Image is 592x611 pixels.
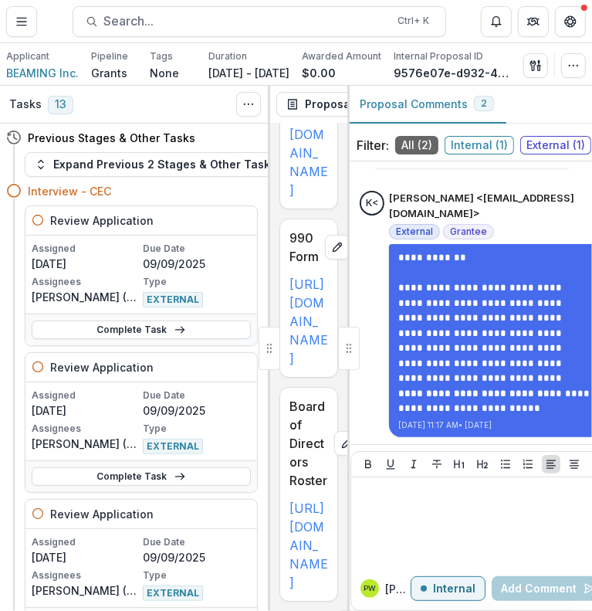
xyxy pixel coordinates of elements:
button: Proposal [276,92,382,117]
button: edit [334,431,359,456]
p: None [150,65,179,81]
div: Ctrl + K [395,12,433,29]
p: [PERSON_NAME] [385,581,411,597]
p: Assigned [32,535,140,549]
button: edit [325,235,350,260]
p: [DATE] [32,256,140,272]
p: [DATE] [32,402,140,419]
button: Align Left [542,455,560,474]
h4: Interview - CEC [28,183,111,199]
p: 09/09/2025 [143,549,251,565]
button: Heading 2 [473,455,492,474]
span: 13 [48,96,73,114]
p: $0.00 [302,65,336,81]
p: [PERSON_NAME] ([EMAIL_ADDRESS][DOMAIN_NAME]) [32,289,140,305]
h5: Review Application [50,506,154,522]
button: Bullet List [496,455,515,474]
p: Assigned [32,242,140,256]
p: Type [143,422,251,436]
p: 09/09/2025 [143,402,251,419]
p: [DATE] [32,549,140,565]
p: Applicant [6,49,49,63]
button: Partners [518,6,549,37]
p: Type [143,275,251,289]
span: Grantee [450,226,487,237]
h3: Tasks [9,97,42,112]
button: Expand Previous 2 Stages & Other Tasks [25,152,286,177]
h5: Review Application [50,359,154,375]
p: Due Date [143,535,251,549]
h4: Previous Stages & Other Tasks [28,130,195,146]
span: All ( 2 ) [395,136,438,154]
h5: Review Application [50,212,154,229]
p: [PERSON_NAME] ([EMAIL_ADDRESS][DOMAIN_NAME]) [32,582,140,599]
button: Internal [411,576,485,601]
p: Assigned [32,389,140,402]
p: [DATE] - [DATE] [208,65,289,81]
button: Toggle View Cancelled Tasks [236,92,261,117]
p: Internal [433,582,475,596]
button: Toggle Menu [6,6,37,37]
button: Proposal Comments [347,86,506,124]
a: [URL][DOMAIN_NAME] [289,108,328,198]
p: Pipeline [91,49,128,63]
button: Underline [381,455,400,474]
a: Complete Task [32,467,251,486]
p: Filter: [357,136,389,154]
p: Grants [91,65,127,81]
p: Assignees [32,275,140,289]
span: 2 [481,98,487,109]
p: [PERSON_NAME] ([EMAIL_ADDRESS][DOMAIN_NAME]) [32,436,140,452]
span: Search... [104,14,389,29]
a: [URL][DOMAIN_NAME] [289,277,328,366]
a: [URL][DOMAIN_NAME] [289,501,328,590]
span: Internal ( 1 ) [445,136,514,154]
button: Italicize [404,455,423,474]
p: Duration [208,49,247,63]
p: Type [143,569,251,582]
p: Due Date [143,242,251,256]
p: Due Date [143,389,251,402]
div: Parker Wolf [364,585,376,592]
button: Strike [428,455,446,474]
p: Assignees [32,569,140,582]
p: 990 Form [289,229,319,266]
button: Get Help [555,6,586,37]
span: External ( 1 ) [520,136,591,154]
button: Heading 1 [450,455,469,474]
button: Bold [359,455,377,474]
a: Complete Task [32,321,251,339]
p: Board of Directors Roster [289,397,328,490]
p: 09/09/2025 [143,256,251,272]
button: Search... [73,6,446,37]
button: Ordered List [519,455,537,474]
p: Assignees [32,422,140,436]
p: 9576e07e-d932-4207-8cfe-a7d624824eef [394,65,509,81]
span: EXTERNAL [143,439,203,454]
p: Tags [150,49,173,63]
div: Katie Samuelson <incbeaming@gmail.com> [366,199,378,209]
span: EXTERNAL [143,586,203,601]
p: Internal Proposal ID [394,49,483,63]
a: BEAMING Inc. [6,65,79,81]
span: External [396,226,433,237]
span: EXTERNAL [143,292,203,307]
p: Awarded Amount [302,49,381,63]
button: Notifications [481,6,512,37]
button: Align Center [565,455,584,474]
